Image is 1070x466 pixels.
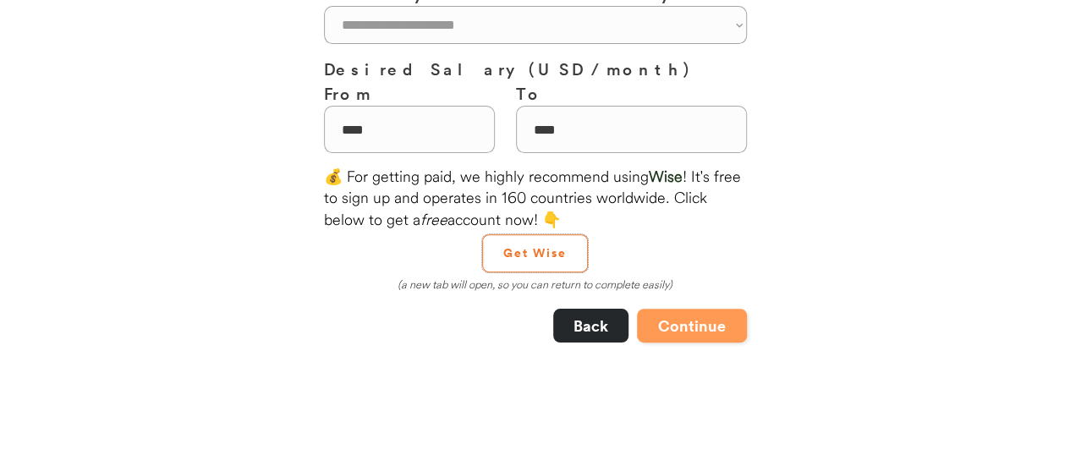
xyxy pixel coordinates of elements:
[649,167,683,186] font: Wise
[324,57,747,81] h3: Desired Salary (USD / month)
[420,210,447,229] em: free
[324,166,747,230] div: 💰 For getting paid, we highly recommend using ! It's free to sign up and operates in 160 countrie...
[637,309,747,343] button: Continue
[324,81,495,106] h3: From
[516,81,747,106] h3: To
[398,277,672,291] em: (a new tab will open, so you can return to complete easily)
[482,234,588,272] button: Get Wise
[553,309,628,343] button: Back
